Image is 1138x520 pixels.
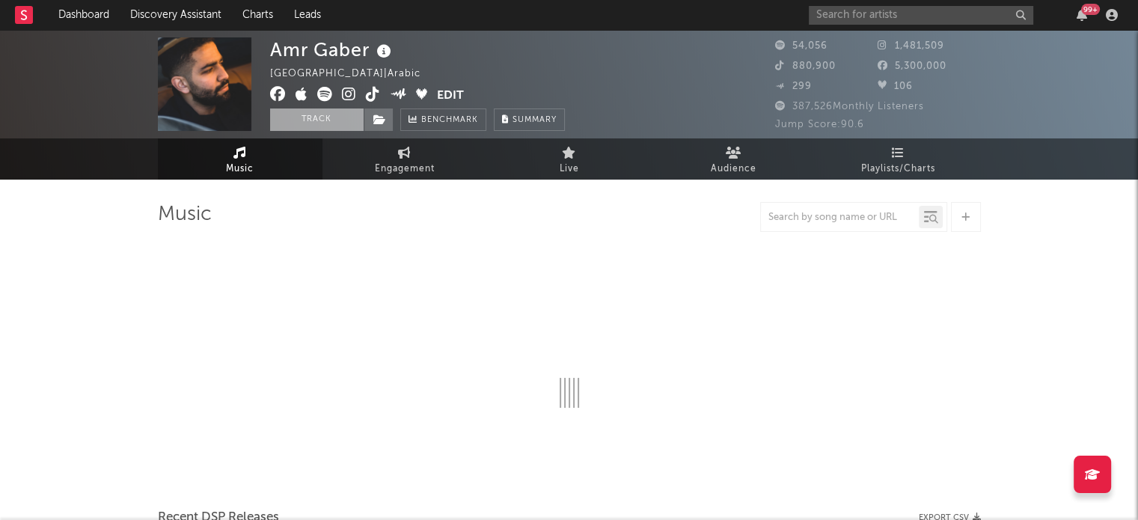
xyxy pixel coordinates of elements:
[513,116,557,124] span: Summary
[437,87,464,105] button: Edit
[1077,9,1087,21] button: 99+
[375,160,435,178] span: Engagement
[775,82,812,91] span: 299
[878,61,946,71] span: 5,300,000
[421,111,478,129] span: Benchmark
[816,138,981,180] a: Playlists/Charts
[861,160,935,178] span: Playlists/Charts
[270,37,395,62] div: Amr Gaber
[226,160,254,178] span: Music
[775,61,836,71] span: 880,900
[158,138,322,180] a: Music
[809,6,1033,25] input: Search for artists
[494,108,565,131] button: Summary
[400,108,486,131] a: Benchmark
[775,41,828,51] span: 54,056
[270,108,364,131] button: Track
[1081,4,1100,15] div: 99 +
[652,138,816,180] a: Audience
[878,82,913,91] span: 106
[560,160,579,178] span: Live
[322,138,487,180] a: Engagement
[270,65,438,83] div: [GEOGRAPHIC_DATA] | Arabic
[761,212,919,224] input: Search by song name or URL
[711,160,756,178] span: Audience
[775,102,924,111] span: 387,526 Monthly Listeners
[878,41,944,51] span: 1,481,509
[775,120,864,129] span: Jump Score: 90.6
[487,138,652,180] a: Live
